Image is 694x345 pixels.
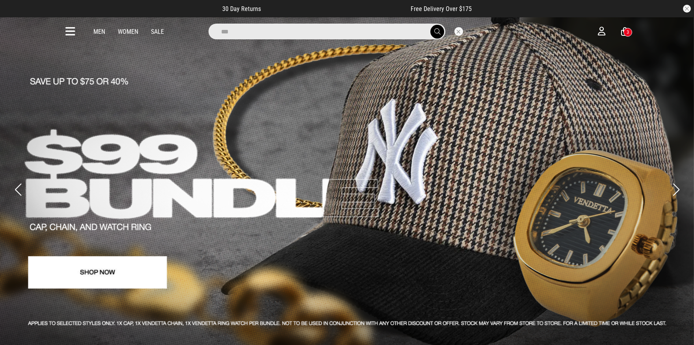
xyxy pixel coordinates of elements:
button: Close search [454,27,463,36]
a: Sale [151,28,164,35]
span: Free Delivery Over $175 [411,5,472,13]
iframe: Customer reviews powered by Trustpilot [277,5,395,13]
span: 30 Day Returns [222,5,261,13]
button: Previous slide [13,181,23,198]
a: Women [118,28,138,35]
a: Men [93,28,105,35]
div: 3 [627,30,629,35]
button: Next slide [671,181,681,198]
a: 3 [621,28,629,36]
